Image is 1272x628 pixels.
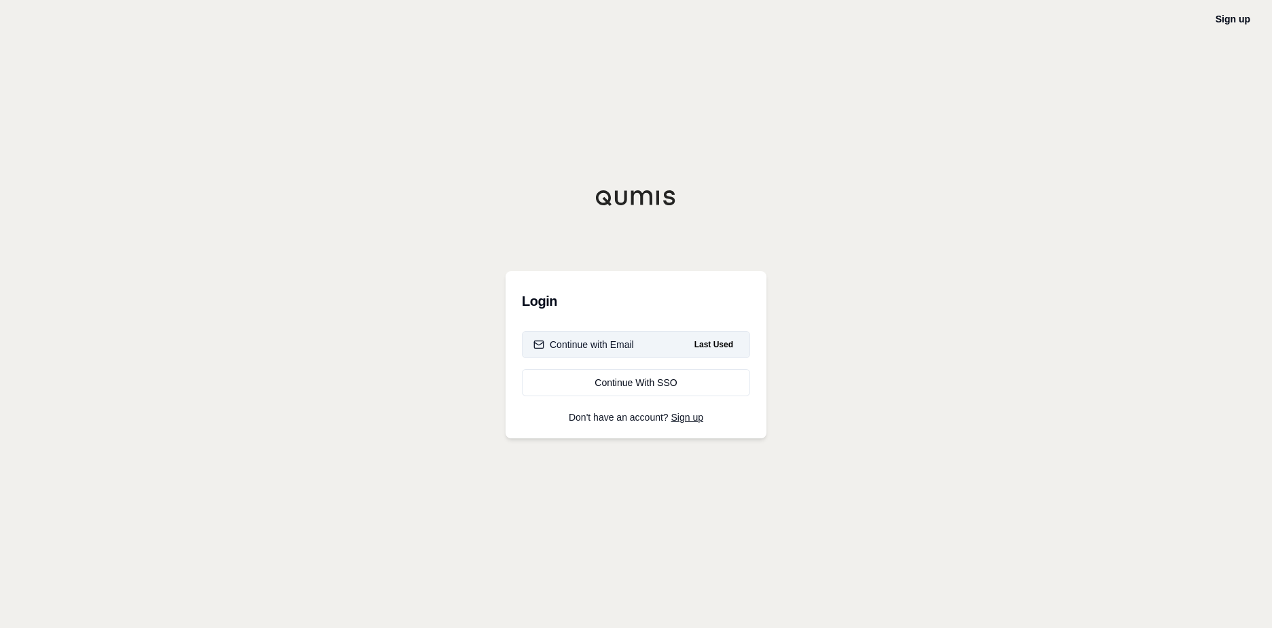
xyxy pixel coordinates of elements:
[522,413,750,422] p: Don't have an account?
[533,376,739,389] div: Continue With SSO
[671,412,703,423] a: Sign up
[595,190,677,206] img: Qumis
[689,336,739,353] span: Last Used
[522,331,750,358] button: Continue with EmailLast Used
[522,287,750,315] h3: Login
[1216,14,1250,24] a: Sign up
[533,338,634,351] div: Continue with Email
[522,369,750,396] a: Continue With SSO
